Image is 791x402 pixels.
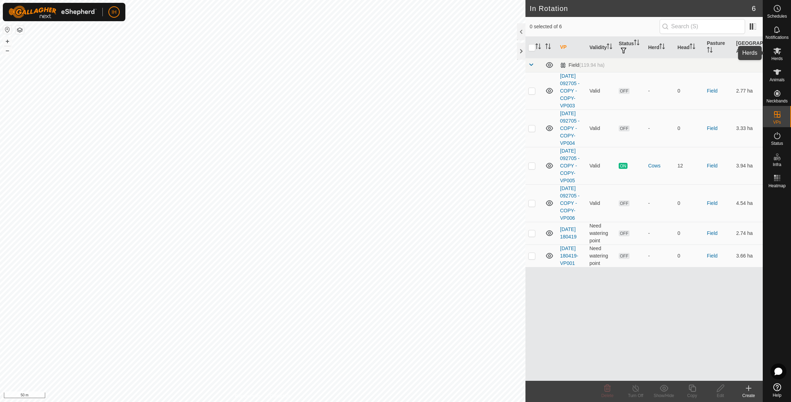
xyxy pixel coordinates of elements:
[675,72,704,110] td: 0
[619,163,627,169] span: ON
[587,184,616,222] td: Valid
[752,3,756,14] span: 6
[707,230,718,236] a: Field
[769,78,785,82] span: Animals
[733,147,763,184] td: 3.94 ha
[706,392,734,399] div: Edit
[733,222,763,244] td: 2.74 ha
[747,48,753,54] p-sorticon: Activate to sort
[587,110,616,147] td: Valid
[16,26,24,34] button: Map Layers
[734,392,763,399] div: Create
[675,110,704,147] td: 0
[560,185,579,221] a: [DATE] 092705 - COPY - COPY-VP006
[707,163,718,169] a: Field
[648,125,672,132] div: -
[771,57,783,61] span: Herds
[659,45,665,50] p-sorticon: Activate to sort
[733,244,763,267] td: 3.66 ha
[678,392,706,399] div: Copy
[530,23,660,30] span: 0 selected of 6
[579,62,605,68] span: (119.94 ha)
[3,37,12,46] button: +
[587,72,616,110] td: Valid
[707,125,718,131] a: Field
[545,45,551,50] p-sorticon: Activate to sort
[733,72,763,110] td: 2.77 ha
[648,252,672,260] div: -
[660,19,745,34] input: Search (S)
[650,392,678,399] div: Show/Hide
[773,393,781,397] span: Help
[707,253,718,259] a: Field
[3,25,12,34] button: Reset Map
[112,8,117,16] span: IH
[707,200,718,206] a: Field
[3,46,12,55] button: –
[560,246,578,266] a: [DATE] 180419-VP001
[773,162,781,167] span: Infra
[560,62,605,68] div: Field
[587,147,616,184] td: Valid
[587,244,616,267] td: Need watering point
[645,37,674,58] th: Herd
[270,393,291,399] a: Contact Us
[616,37,645,58] th: Status
[733,110,763,147] td: 3.33 ha
[704,37,733,58] th: Pasture
[675,184,704,222] td: 0
[634,41,640,46] p-sorticon: Activate to sort
[763,380,791,400] a: Help
[771,141,783,146] span: Status
[648,87,672,95] div: -
[560,111,579,146] a: [DATE] 092705 - COPY - COPY-VP004
[530,4,752,13] h2: In Rotation
[648,200,672,207] div: -
[648,230,672,237] div: -
[621,392,650,399] div: Turn Off
[619,200,629,206] span: OFF
[619,88,629,94] span: OFF
[560,148,579,183] a: [DATE] 092705 - COPY - COPY-VP005
[607,45,612,50] p-sorticon: Activate to sort
[560,73,579,108] a: [DATE] 092705 - COPY - COPY-VP003
[766,35,789,40] span: Notifications
[587,222,616,244] td: Need watering point
[601,393,614,398] span: Delete
[587,37,616,58] th: Validity
[675,147,704,184] td: 12
[767,14,787,18] span: Schedules
[733,184,763,222] td: 4.54 ha
[773,120,781,124] span: VPs
[707,48,713,54] p-sorticon: Activate to sort
[675,222,704,244] td: 0
[560,226,577,240] a: [DATE] 180419
[690,45,695,50] p-sorticon: Activate to sort
[235,393,261,399] a: Privacy Policy
[675,37,704,58] th: Head
[535,45,541,50] p-sorticon: Activate to sort
[675,244,704,267] td: 0
[648,162,672,170] div: Cows
[557,37,587,58] th: VP
[619,253,629,259] span: OFF
[766,99,787,103] span: Neckbands
[768,184,786,188] span: Heatmap
[8,6,97,18] img: Gallagher Logo
[619,125,629,131] span: OFF
[619,230,629,236] span: OFF
[707,88,718,94] a: Field
[733,37,763,58] th: [GEOGRAPHIC_DATA] Area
